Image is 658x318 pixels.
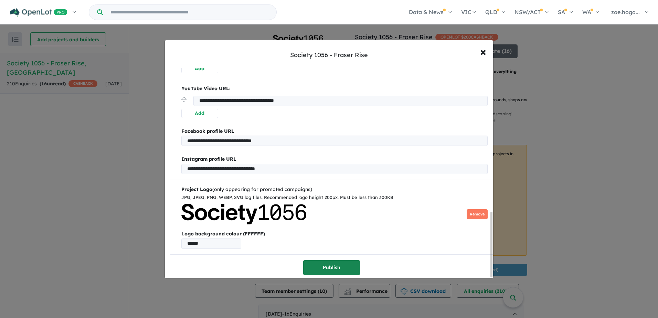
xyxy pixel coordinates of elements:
button: Remove [467,209,488,219]
button: Publish [303,260,360,275]
p: YouTube Video URL: [181,85,488,93]
b: Logo background colour (FFFFFF) [181,230,488,238]
b: Facebook profile URL [181,128,234,134]
span: × [480,44,486,59]
img: Society%201056%20-%20Fraser%20Rise___1698716022.png [181,204,306,224]
div: (only appearing for promoted campaigns) [181,185,488,194]
div: JPG, JPEG, PNG, WEBP, SVG log files. Recommended logo height 200px. Must be less than 300KB [181,194,488,201]
button: Add [181,64,218,73]
div: Society 1056 - Fraser Rise [290,51,368,60]
img: drag.svg [181,97,187,102]
span: zoe.hoga... [611,9,640,15]
b: Instagram profile URL [181,156,236,162]
img: Openlot PRO Logo White [10,8,67,17]
button: Add [181,109,218,118]
b: Project Logo [181,186,212,192]
input: Try estate name, suburb, builder or developer [104,5,275,20]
